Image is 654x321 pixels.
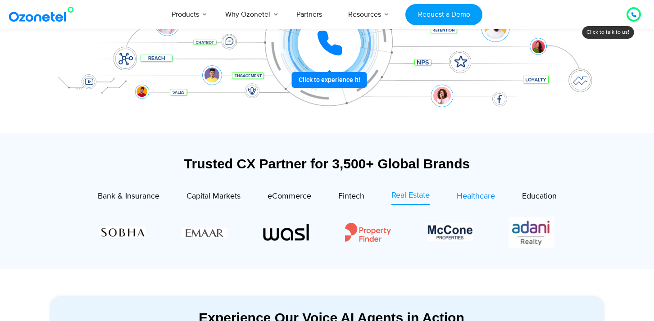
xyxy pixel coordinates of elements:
span: Healthcare [457,191,495,201]
span: Real Estate [391,190,430,200]
span: Education [522,191,557,201]
a: Fintech [338,190,364,205]
div: Image Carousel [100,215,554,249]
a: Education [522,190,557,205]
a: Capital Markets [186,190,241,205]
a: eCommerce [268,190,311,205]
a: Healthcare [457,190,495,205]
div: Trusted CX Partner for 3,500+ Global Brands [50,156,604,172]
span: eCommerce [268,191,311,201]
a: Request a Demo [405,4,482,25]
span: Fintech [338,191,364,201]
a: Bank & Insurance [98,190,159,205]
span: Bank & Insurance [98,191,159,201]
span: Capital Markets [186,191,241,201]
a: Real Estate [391,190,430,205]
